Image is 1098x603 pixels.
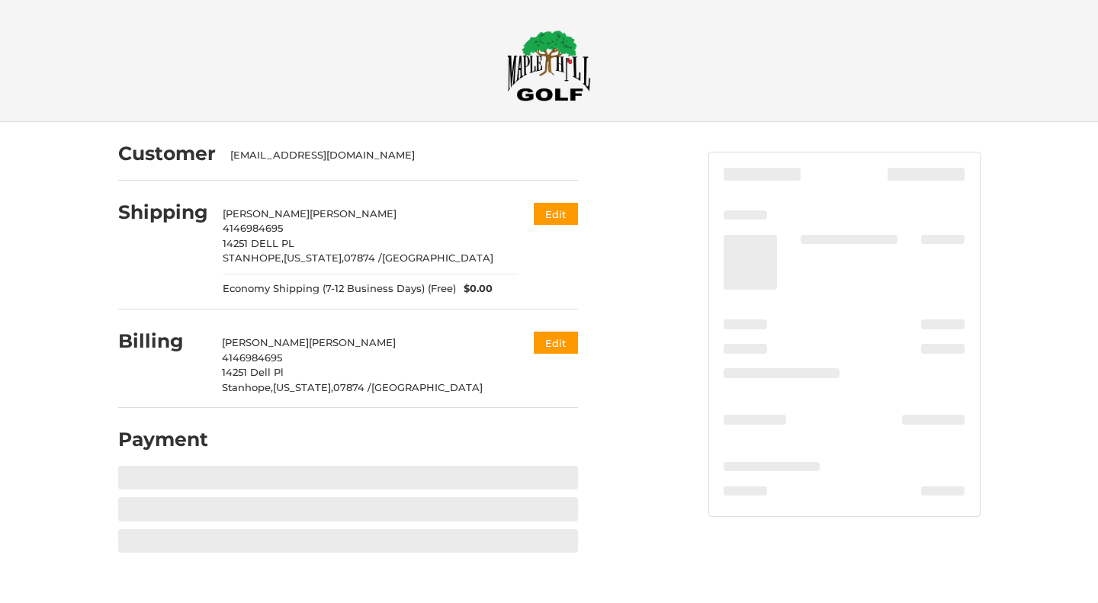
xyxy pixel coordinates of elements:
[534,332,578,354] button: Edit
[223,281,456,297] span: Economy Shipping (7-12 Business Days) (Free)
[223,237,294,249] span: 14251 DELL PL
[333,381,371,393] span: 07874 /
[118,200,208,224] h2: Shipping
[223,207,310,220] span: [PERSON_NAME]
[309,336,396,348] span: [PERSON_NAME]
[371,381,483,393] span: [GEOGRAPHIC_DATA]
[230,148,563,163] div: [EMAIL_ADDRESS][DOMAIN_NAME]
[344,252,382,264] span: 07874 /
[222,366,284,378] span: 14251 Dell Pl
[284,252,344,264] span: [US_STATE],
[118,329,207,353] h2: Billing
[534,203,578,225] button: Edit
[222,381,273,393] span: Stanhope,
[222,336,309,348] span: [PERSON_NAME]
[223,252,284,264] span: STANHOPE,
[118,428,208,451] h2: Payment
[223,222,283,234] span: 4146984695
[310,207,396,220] span: [PERSON_NAME]
[222,351,282,364] span: 4146984695
[382,252,493,264] span: [GEOGRAPHIC_DATA]
[456,281,493,297] span: $0.00
[507,30,591,101] img: Maple Hill Golf
[118,142,216,165] h2: Customer
[273,381,333,393] span: [US_STATE],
